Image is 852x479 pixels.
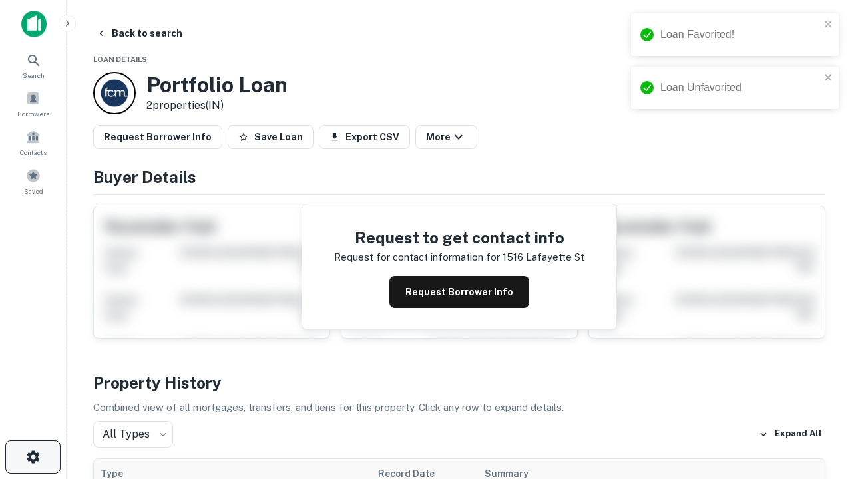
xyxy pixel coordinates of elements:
h3: Portfolio Loan [146,73,288,98]
a: Borrowers [4,86,63,122]
p: 2 properties (IN) [146,98,288,114]
button: close [824,19,833,31]
h4: Buyer Details [93,165,825,189]
span: Saved [24,186,43,196]
button: More [415,125,477,149]
button: Expand All [755,424,825,444]
p: 1516 lafayette st [503,249,584,265]
img: capitalize-icon.png [21,11,47,37]
div: Loan Favorited! [660,27,820,43]
span: Search [23,70,45,80]
button: close [824,72,833,84]
div: All Types [93,421,173,448]
h4: Request to get contact info [334,226,584,249]
span: Contacts [20,147,47,158]
iframe: Chat Widget [785,373,852,436]
a: Contacts [4,124,63,160]
span: Borrowers [17,108,49,119]
a: Saved [4,163,63,199]
div: Loan Unfavorited [660,80,820,96]
button: Save Loan [228,125,314,149]
button: Request Borrower Info [389,276,529,308]
button: Request Borrower Info [93,125,222,149]
a: Search [4,47,63,83]
button: Export CSV [319,125,410,149]
p: Request for contact information for [334,249,500,265]
h4: Property History [93,371,825,395]
span: Loan Details [93,55,147,63]
p: Combined view of all mortgages, transfers, and liens for this property. Click any row to expand d... [93,400,825,416]
button: Back to search [91,21,188,45]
